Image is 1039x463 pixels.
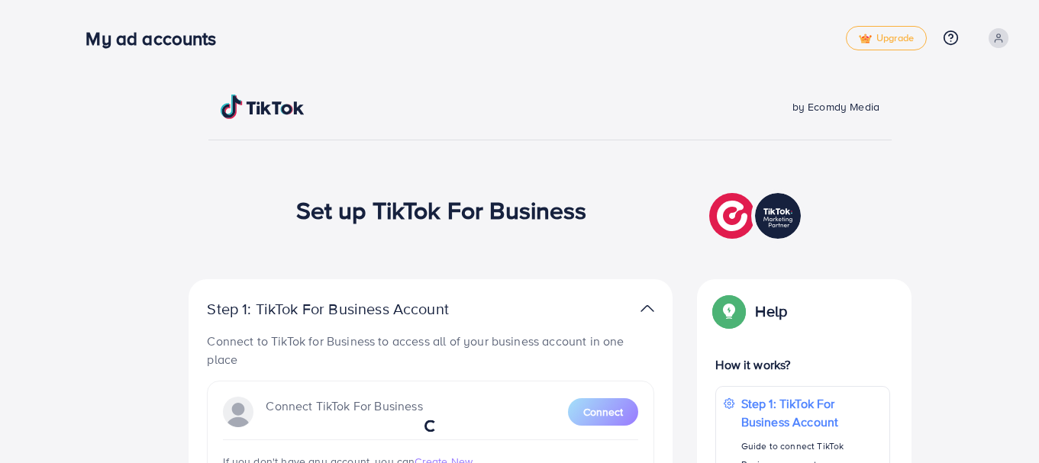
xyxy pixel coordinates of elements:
h1: Set up TikTok For Business [296,195,587,224]
h3: My ad accounts [86,27,228,50]
img: Popup guide [715,297,743,325]
p: Step 1: TikTok For Business Account [207,300,497,318]
p: How it works? [715,355,889,374]
span: by Ecomdy Media [792,99,879,114]
p: Step 1: TikTok For Business Account [741,394,882,431]
p: Help [755,302,787,320]
img: TikTok partner [709,189,805,243]
span: Upgrade [859,33,914,44]
img: tick [859,34,872,44]
img: TikTok partner [641,297,654,320]
img: TikTok [221,95,305,119]
a: tickUpgrade [846,26,927,50]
